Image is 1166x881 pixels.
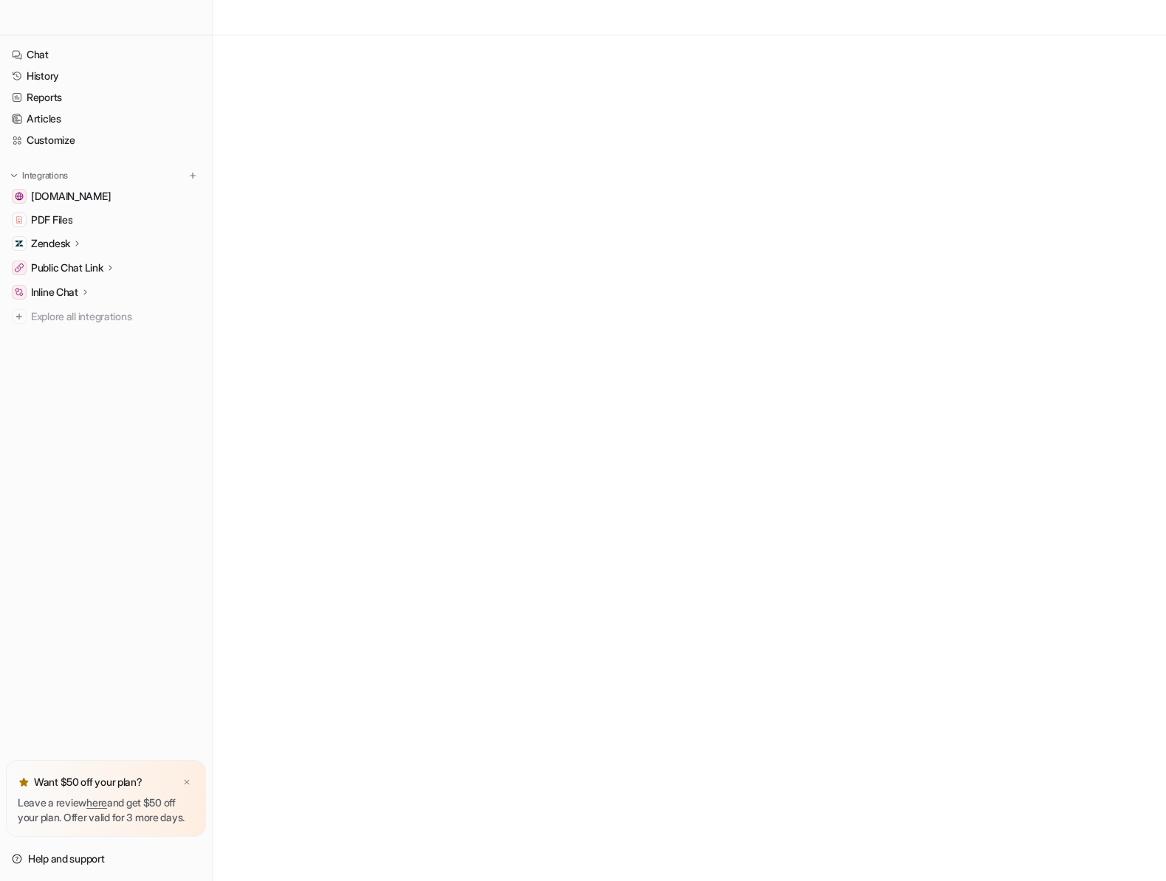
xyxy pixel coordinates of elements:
img: expand menu [9,170,19,181]
span: Explore all integrations [31,305,200,328]
a: History [6,66,206,86]
button: Integrations [6,168,72,183]
a: Help and support [6,849,206,869]
img: PDF Files [15,215,24,224]
a: Customize [6,130,206,151]
img: Inline Chat [15,288,24,297]
a: status.gem.com[DOMAIN_NAME] [6,186,206,207]
p: Zendesk [31,236,70,251]
span: [DOMAIN_NAME] [31,189,111,204]
p: Inline Chat [31,285,78,300]
a: Reports [6,87,206,108]
p: Leave a review and get $50 off your plan. Offer valid for 3 more days. [18,795,194,825]
img: star [18,776,30,788]
img: x [182,778,191,787]
p: Integrations [22,170,68,182]
span: PDF Files [31,213,72,227]
p: Public Chat Link [31,260,103,275]
a: Chat [6,44,206,65]
img: menu_add.svg [188,170,198,181]
img: Zendesk [15,239,24,248]
img: explore all integrations [12,309,27,324]
img: Public Chat Link [15,263,24,272]
img: status.gem.com [15,192,24,201]
a: Articles [6,108,206,129]
a: here [86,796,107,809]
p: Want $50 off your plan? [34,775,143,790]
a: PDF FilesPDF Files [6,210,206,230]
a: Explore all integrations [6,306,206,327]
